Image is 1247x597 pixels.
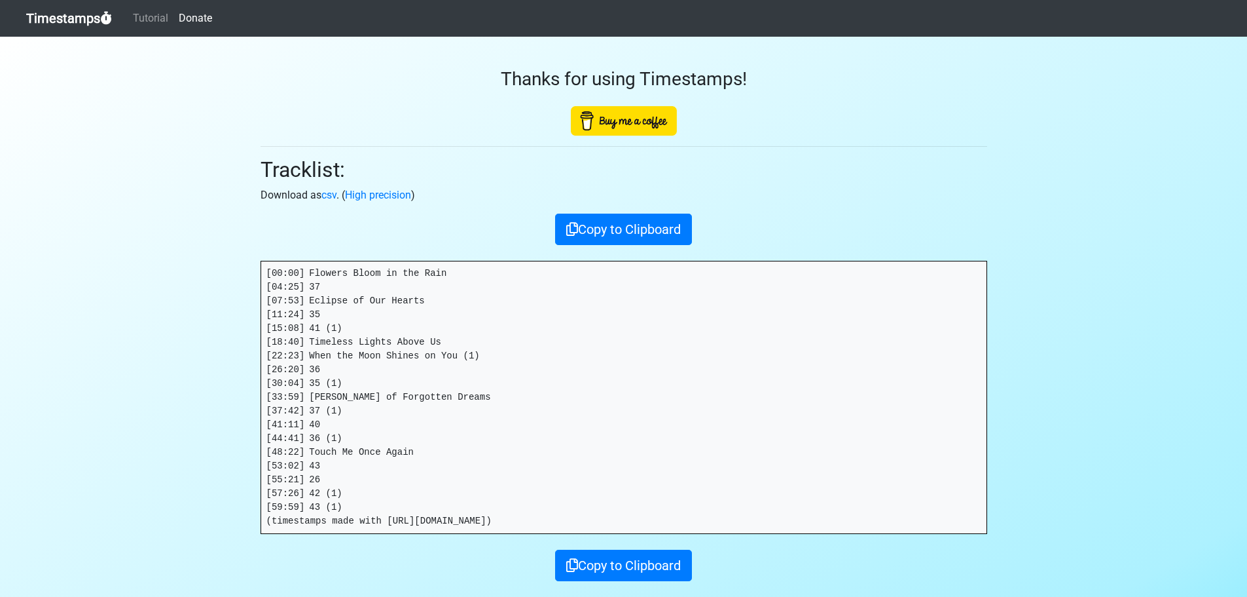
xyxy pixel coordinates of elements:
h3: Thanks for using Timestamps! [261,68,987,90]
h2: Tracklist: [261,157,987,182]
pre: [00:00] Flowers Bloom in the Rain [04:25] 37 [07:53] Eclipse of Our Hearts [11:24] 35 [15:08] 41 ... [261,261,986,533]
button: Copy to Clipboard [555,550,692,581]
a: High precision [345,189,411,201]
button: Copy to Clipboard [555,214,692,245]
a: Donate [173,5,217,31]
p: Download as . ( ) [261,187,987,203]
a: Tutorial [128,5,173,31]
a: Timestamps [26,5,112,31]
a: csv [321,189,336,201]
img: Buy Me A Coffee [571,106,677,136]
